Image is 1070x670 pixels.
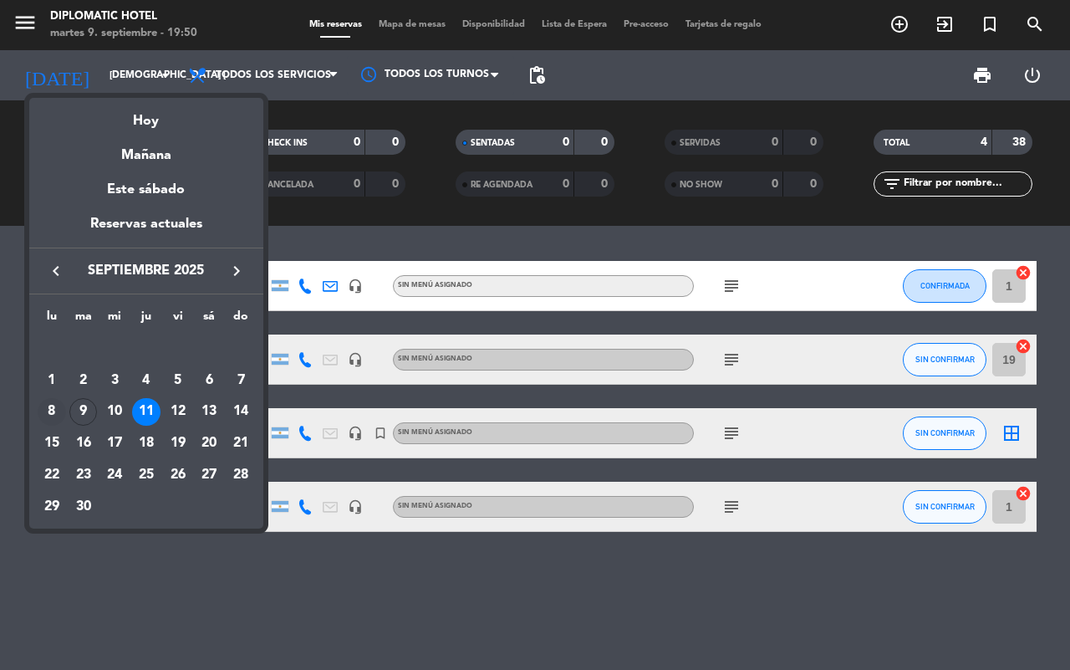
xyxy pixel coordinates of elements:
[164,398,192,427] div: 12
[29,98,263,132] div: Hoy
[38,398,66,427] div: 8
[69,461,98,489] div: 23
[195,398,223,427] div: 13
[227,366,255,395] div: 7
[46,261,66,281] i: keyboard_arrow_left
[227,461,255,489] div: 28
[130,365,162,396] td: 4 de septiembre de 2025
[195,429,223,458] div: 20
[36,459,68,491] td: 22 de septiembre de 2025
[162,427,194,459] td: 19 de septiembre de 2025
[36,307,68,333] th: lunes
[132,429,160,458] div: 18
[71,260,222,282] span: septiembre 2025
[41,260,71,282] button: keyboard_arrow_left
[132,366,160,395] div: 4
[29,132,263,166] div: Mañana
[194,307,226,333] th: sábado
[68,365,99,396] td: 2 de septiembre de 2025
[225,396,257,428] td: 14 de septiembre de 2025
[162,307,194,333] th: viernes
[68,459,99,491] td: 23 de septiembre de 2025
[100,398,129,427] div: 10
[29,166,263,213] div: Este sábado
[99,427,130,459] td: 17 de septiembre de 2025
[194,459,226,491] td: 27 de septiembre de 2025
[225,427,257,459] td: 21 de septiembre de 2025
[68,396,99,428] td: 9 de septiembre de 2025
[38,493,66,521] div: 29
[36,491,68,523] td: 29 de septiembre de 2025
[130,427,162,459] td: 18 de septiembre de 2025
[38,366,66,395] div: 1
[227,429,255,458] div: 21
[100,461,129,489] div: 24
[29,213,263,248] div: Reservas actuales
[132,398,160,427] div: 11
[222,260,252,282] button: keyboard_arrow_right
[69,493,98,521] div: 30
[162,365,194,396] td: 5 de septiembre de 2025
[194,427,226,459] td: 20 de septiembre de 2025
[69,429,98,458] div: 16
[130,307,162,333] th: jueves
[100,366,129,395] div: 3
[194,396,226,428] td: 13 de septiembre de 2025
[227,398,255,427] div: 14
[36,427,68,459] td: 15 de septiembre de 2025
[36,333,257,365] td: SEP.
[195,461,223,489] div: 27
[38,461,66,489] div: 22
[194,365,226,396] td: 6 de septiembre de 2025
[225,459,257,491] td: 28 de septiembre de 2025
[130,396,162,428] td: 11 de septiembre de 2025
[38,429,66,458] div: 15
[36,365,68,396] td: 1 de septiembre de 2025
[164,429,192,458] div: 19
[99,365,130,396] td: 3 de septiembre de 2025
[69,398,98,427] div: 9
[68,491,99,523] td: 30 de septiembre de 2025
[36,396,68,428] td: 8 de septiembre de 2025
[164,461,192,489] div: 26
[225,307,257,333] th: domingo
[225,365,257,396] td: 7 de septiembre de 2025
[162,459,194,491] td: 26 de septiembre de 2025
[68,427,99,459] td: 16 de septiembre de 2025
[100,429,129,458] div: 17
[130,459,162,491] td: 25 de septiembre de 2025
[68,307,99,333] th: martes
[99,459,130,491] td: 24 de septiembre de 2025
[162,396,194,428] td: 12 de septiembre de 2025
[227,261,247,281] i: keyboard_arrow_right
[195,366,223,395] div: 6
[164,366,192,395] div: 5
[99,396,130,428] td: 10 de septiembre de 2025
[132,461,160,489] div: 25
[69,366,98,395] div: 2
[99,307,130,333] th: miércoles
